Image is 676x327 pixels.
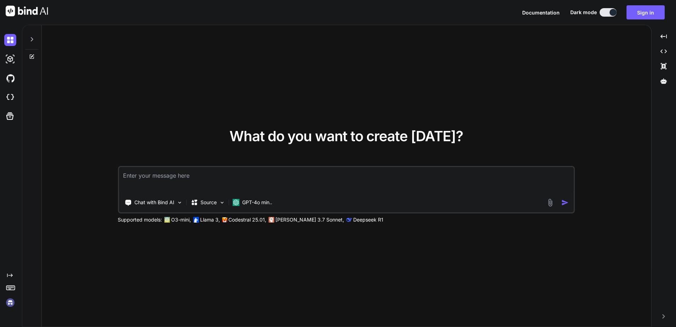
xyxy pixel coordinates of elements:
[561,199,569,206] img: icon
[164,217,170,223] img: GPT-4
[242,199,272,206] p: GPT-4o min..
[522,9,560,16] button: Documentation
[228,216,266,223] p: Codestral 25.01,
[4,34,16,46] img: darkChat
[570,9,597,16] span: Dark mode
[200,216,220,223] p: Llama 3,
[627,5,665,19] button: Sign in
[353,216,383,223] p: Deepseek R1
[222,217,227,222] img: Mistral-AI
[219,200,225,206] img: Pick Models
[176,200,182,206] img: Pick Tools
[229,127,463,145] span: What do you want to create [DATE]?
[346,217,352,223] img: claude
[134,199,174,206] p: Chat with Bind AI
[522,10,560,16] span: Documentation
[6,6,48,16] img: Bind AI
[275,216,344,223] p: [PERSON_NAME] 3.7 Sonnet,
[4,72,16,84] img: githubDark
[171,216,191,223] p: O3-mini,
[4,91,16,103] img: cloudideIcon
[118,216,162,223] p: Supported models:
[232,199,239,206] img: GPT-4o mini
[546,199,554,207] img: attachment
[4,53,16,65] img: darkAi-studio
[268,217,274,223] img: claude
[200,199,217,206] p: Source
[4,297,16,309] img: signin
[193,217,199,223] img: Llama2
